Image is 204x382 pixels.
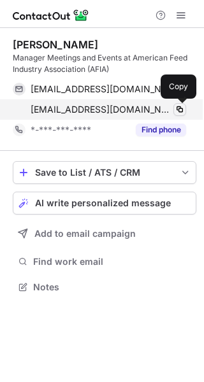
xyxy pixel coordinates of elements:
div: Manager Meetings and Events at American Feed Industry Association (AFIA) [13,52,196,75]
span: Notes [33,281,191,293]
div: Save to List / ATS / CRM [35,167,174,178]
span: [EMAIL_ADDRESS][DOMAIN_NAME] [31,104,172,115]
button: Reveal Button [136,124,186,136]
button: Find work email [13,253,196,271]
span: AI write personalized message [35,198,171,208]
button: save-profile-one-click [13,161,196,184]
button: Notes [13,278,196,296]
span: [EMAIL_ADDRESS][DOMAIN_NAME] [31,83,177,95]
button: Add to email campaign [13,222,196,245]
button: AI write personalized message [13,192,196,215]
div: [PERSON_NAME] [13,38,98,51]
img: ContactOut v5.3.10 [13,8,89,23]
span: Add to email campaign [34,229,136,239]
span: Find work email [33,256,191,267]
